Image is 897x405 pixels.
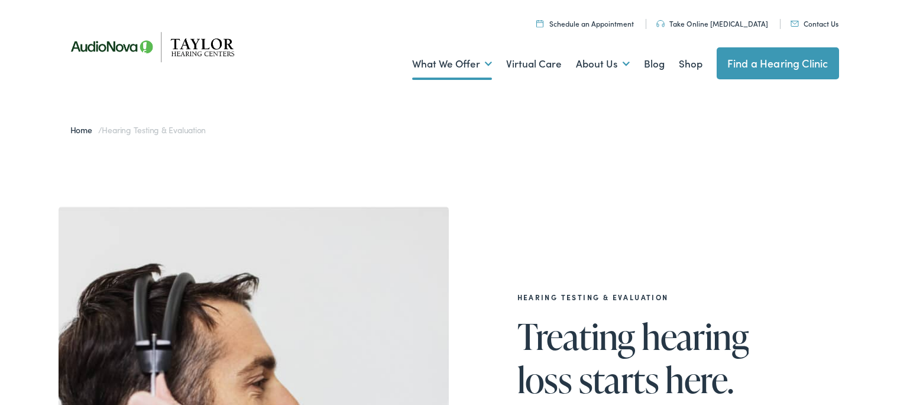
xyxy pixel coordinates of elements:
[679,42,702,86] a: Shop
[412,42,492,86] a: What We Offer
[536,18,634,28] a: Schedule an Appointment
[644,42,665,86] a: Blog
[536,20,543,27] img: utility icon
[576,42,630,86] a: About Us
[70,124,98,136] a: Home
[665,360,733,399] span: here.
[579,360,659,399] span: starts
[717,47,839,79] a: Find a Hearing Clinic
[517,360,572,399] span: loss
[506,42,562,86] a: Virtual Care
[791,18,838,28] a: Contact Us
[642,317,749,356] span: hearing
[517,317,635,356] span: Treating
[102,124,206,136] span: Hearing Testing & Evaluation
[70,124,206,136] span: /
[791,21,799,27] img: utility icon
[517,293,801,301] h2: Hearing Testing & Evaluation
[656,18,768,28] a: Take Online [MEDICAL_DATA]
[656,20,665,27] img: utility icon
